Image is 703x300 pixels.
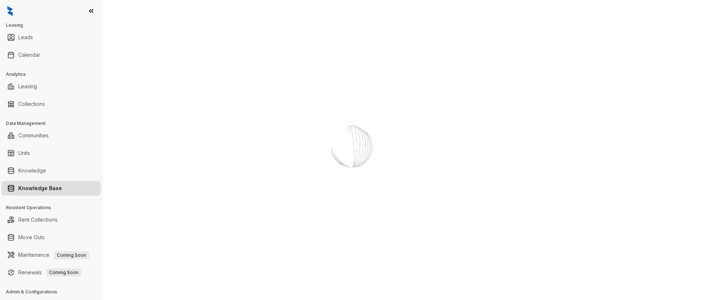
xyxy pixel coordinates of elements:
h3: Leasing [6,22,102,29]
li: Rent Collections [1,212,101,227]
a: Knowledge [18,163,46,178]
div: Loading... [339,183,365,190]
li: Leasing [1,79,101,94]
li: Calendar [1,48,101,62]
li: Knowledge Base [1,181,101,196]
h3: Analytics [6,71,102,78]
li: Knowledge [1,163,101,178]
h3: Admin & Configurations [6,289,102,295]
span: Coming Soon [46,268,81,277]
li: Leads [1,30,101,45]
li: Collections [1,97,101,111]
img: logo [7,6,13,16]
a: RenewalsComing Soon [18,265,81,280]
a: Knowledge Base [18,181,62,196]
h3: Resident Operations [6,204,102,211]
a: Rent Collections [18,212,57,227]
li: Move Outs [1,230,101,245]
a: Calendar [18,48,40,62]
li: Renewals [1,265,101,280]
a: Leasing [18,79,37,94]
h3: Data Management [6,120,102,127]
a: Communities [18,128,49,143]
li: Maintenance [1,248,101,262]
img: Loader [315,110,388,183]
a: Move Outs [18,230,45,245]
li: Units [1,146,101,160]
a: Leads [18,30,33,45]
a: Units [18,146,30,160]
span: Coming Soon [54,251,89,259]
a: Collections [18,97,45,111]
li: Communities [1,128,101,143]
